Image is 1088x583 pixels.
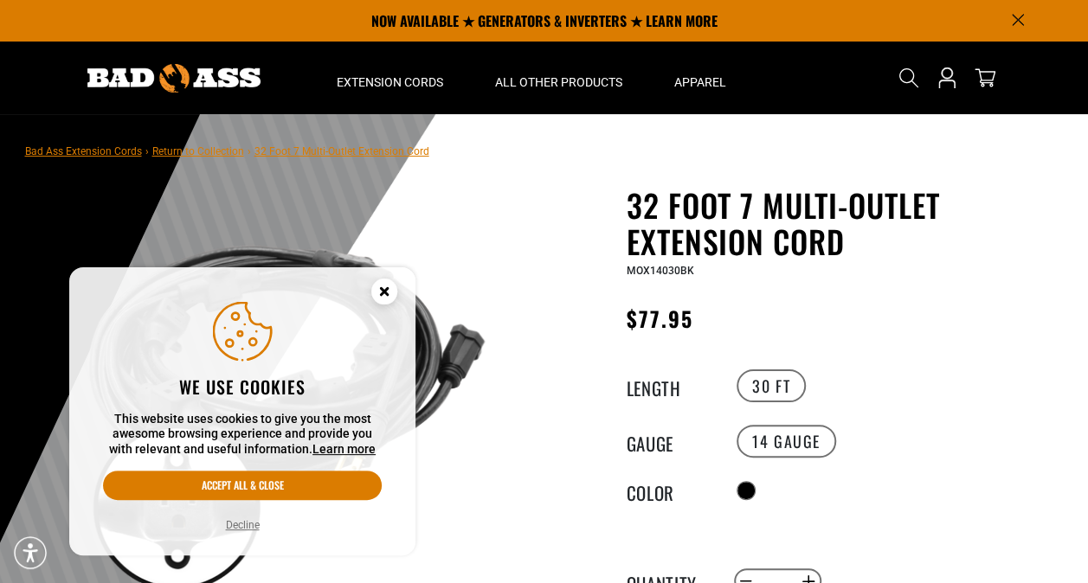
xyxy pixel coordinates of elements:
[312,442,376,456] a: Learn more
[627,479,713,502] legend: Color
[627,375,713,397] legend: Length
[674,74,726,90] span: Apparel
[311,42,469,114] summary: Extension Cords
[25,140,429,161] nav: breadcrumbs
[648,42,752,114] summary: Apparel
[627,187,1051,259] h1: 32 Foot 7 Multi-Outlet Extension Cord
[627,265,694,277] span: MOX14030BK
[69,267,415,556] aside: Cookie Consent
[895,64,923,92] summary: Search
[737,425,836,458] label: 14 Gauge
[737,369,806,402] label: 30 FT
[254,145,429,157] span: 32 Foot 7 Multi-Outlet Extension Cord
[495,74,622,90] span: All Other Products
[627,303,693,334] span: $77.95
[145,145,149,157] span: ›
[103,375,382,398] h2: We use cookies
[25,145,142,157] a: Bad Ass Extension Cords
[221,516,265,534] button: Decline
[103,412,382,458] p: This website uses cookies to give you the most awesome browsing experience and provide you with r...
[469,42,648,114] summary: All Other Products
[152,145,244,157] a: Return to Collection
[337,74,443,90] span: Extension Cords
[103,471,382,500] button: Accept all & close
[627,430,713,452] legend: Gauge
[87,64,261,93] img: Bad Ass Extension Cords
[248,145,251,157] span: ›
